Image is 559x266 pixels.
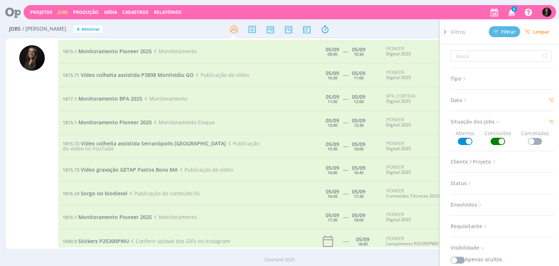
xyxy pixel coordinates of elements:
a: Produção [73,9,99,15]
span: 1815.1 [63,119,77,126]
span: Filtrar [493,30,516,34]
div: PIONEER [386,188,461,199]
span: 1816.24 [63,190,79,197]
span: Vídeo colheita assistida P3898 Montividiu GO [81,71,194,78]
span: Cliente / Projeto [451,157,497,167]
span: Situação dos jobs [451,117,501,126]
div: 12:00 [354,99,364,103]
div: 15:30 [328,147,337,151]
span: Monitoramento [152,214,196,220]
span: Monitoramento Pioneer 2025 [78,48,152,55]
a: 1815.1Monitoramento Pioneer 2025 [63,48,152,55]
div: 16:00 [328,171,337,175]
div: BPA_CORTEVA [386,94,461,104]
button: Filtrar [489,26,520,37]
div: PIONEER [386,117,461,128]
span: Monitoramento Eloqua [152,119,214,126]
span: ----- [343,166,348,173]
span: Limpar [525,29,550,35]
span: Cadastros [122,9,148,15]
span: Stickers P25300PWU [78,238,129,245]
a: Jobs [58,9,68,15]
button: Produção [71,9,101,15]
a: Digital 2025 [386,216,411,223]
span: Conferir upload dos GIFs no Instagram [129,238,230,245]
a: Digital 2025 [386,169,411,175]
span: 6 [511,6,517,12]
span: Publicação do vídeo [178,166,233,173]
a: Digital 2025 [386,122,411,128]
span: 1815.72 [63,140,79,147]
span: Sorgo no biodiesel [81,190,127,197]
div: 16:00 [354,147,364,151]
span: 1815.1 [63,48,77,55]
span: ----- [343,119,348,126]
span: Tipo [451,74,468,83]
div: 10:30 [328,76,337,80]
a: Conteúdos Técnicos 2025 [386,193,440,199]
button: Cadastros [120,9,151,15]
button: Projetos [28,9,55,15]
a: 1930.9Stickers P25300PWU [63,238,129,245]
button: Jobs [55,9,70,15]
span: Data [451,95,468,105]
div: PIONEER [386,70,461,81]
div: 13:30 [354,123,364,127]
span: Publicação do vídeo [194,71,249,78]
span: ----- [343,71,348,78]
img: N [542,8,551,17]
span: Publicação do conteúdo 05 [127,190,199,197]
div: 05/09 [352,165,365,171]
div: 05/09 [326,94,339,99]
div: PIONEER [386,141,461,152]
div: 05/09 [326,189,339,194]
span: + [76,26,80,33]
span: 1930.9 [63,238,77,245]
span: Status [451,179,473,188]
span: Publicação do vídeo no YouTube [63,140,259,152]
span: Concluídos [484,129,511,145]
div: 09:00 [328,52,337,56]
button: Mídia [102,9,119,15]
button: Relatórios [152,9,184,15]
span: 1817.1 [63,95,77,102]
div: 11:00 [354,76,364,80]
div: 16:45 [354,171,364,175]
div: 18:00 [358,242,368,246]
span: ----- [343,190,348,197]
a: Lançamento P25300PWU [386,240,439,247]
div: PIONEER [386,212,461,223]
div: 05/09 [352,142,365,147]
span: Monitoramento [152,48,196,55]
div: 16:45 [328,194,337,198]
div: PIONEER [386,46,461,57]
a: Digital 2025 [386,98,411,104]
div: 05/09 [356,237,369,242]
span: 1815.71 [63,72,79,78]
span: ----- [343,142,348,149]
span: ----- [343,214,348,220]
div: 18:00 [354,218,364,222]
span: 1815.1 [63,214,77,220]
div: 17:30 [354,194,364,198]
a: 1815.72Vídeo colheita assistida Serranópolis [GEOGRAPHIC_DATA] [63,140,226,147]
div: PIONEER [386,236,461,247]
a: 1817.1Monitoramento BPA 2025 [63,95,142,102]
a: Digital 2025 [386,74,411,81]
span: Vídeo gravação GETAP Pastos Bons MA [81,166,178,173]
div: 17:30 [328,218,337,222]
div: 05/09 [352,94,365,99]
span: Monitoramento [142,95,187,102]
a: Relatórios [154,9,182,15]
span: Adicionar [82,27,100,32]
div: 10:30 [354,52,364,56]
a: 1816.24Sorgo no biodiesel [63,190,127,197]
a: Digital 2025 [386,51,411,57]
div: Apenas ocultos [451,255,554,263]
button: Limpar [520,27,554,37]
a: 1815.71Vídeo colheita assistida P3898 Montividiu GO [63,71,194,78]
button: +Adicionar [74,26,103,33]
span: Monitoramento Pioneer 2025 [78,214,152,220]
span: Monitoramento BPA 2025 [78,95,142,102]
a: 1815.1Monitoramento Pioneer 2025 [63,214,152,220]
